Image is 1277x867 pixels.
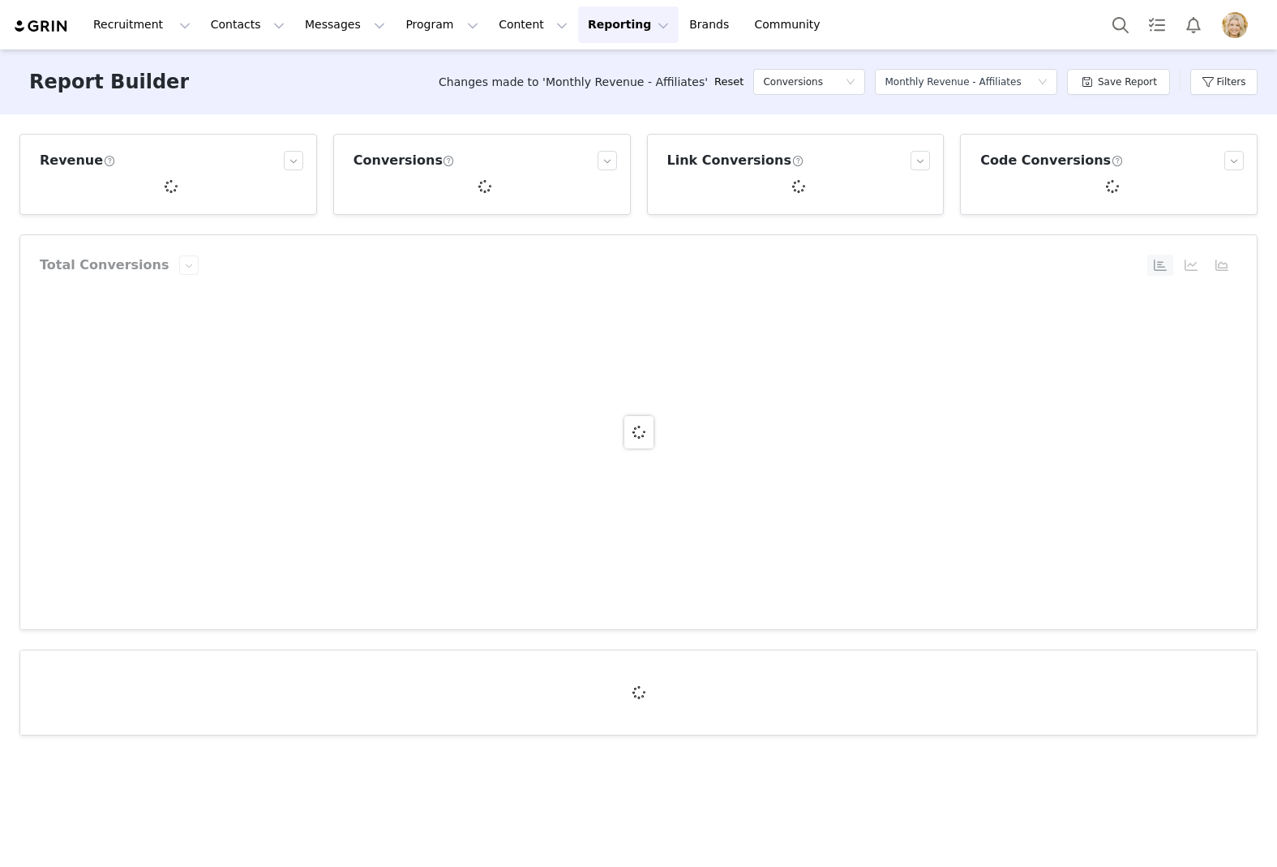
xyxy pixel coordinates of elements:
h3: Revenue [40,151,115,170]
button: Content [489,6,577,43]
span: Changes made to 'Monthly Revenue - Affiliates' [439,74,708,91]
h3: Code Conversions [980,151,1123,170]
button: Recruitment [84,6,200,43]
button: Program [396,6,488,43]
i: icon: down [846,77,855,88]
a: Reset [714,74,743,90]
h3: Link Conversions [667,151,804,170]
button: Notifications [1176,6,1211,43]
h5: Conversions [763,70,823,94]
button: Save Report [1067,69,1170,95]
h3: Report Builder [29,67,189,97]
article: Conversions [19,650,1258,736]
i: icon: down [1038,77,1048,88]
button: Contacts [201,6,294,43]
button: Reporting [578,6,679,43]
a: Brands [679,6,743,43]
button: Filters [1190,69,1258,95]
button: Profile [1212,12,1264,38]
a: Community [745,6,838,43]
a: Tasks [1139,6,1175,43]
button: Search [1103,6,1138,43]
img: grin logo [13,19,70,34]
button: Messages [295,6,395,43]
img: 57e6ff3d-1b6d-468a-ba86-2bd98c03db29.jpg [1222,12,1248,38]
h3: Conversions [354,151,455,170]
div: Monthly Revenue - Affiliates [885,70,1021,94]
